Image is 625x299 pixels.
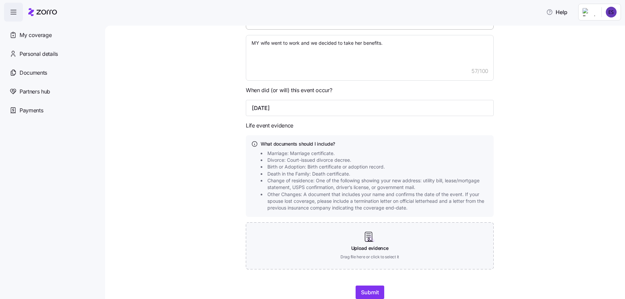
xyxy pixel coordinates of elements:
span: My coverage [20,31,52,39]
button: Help [541,5,573,19]
button: Submit [356,286,384,299]
span: Change of residence: One of the following showing your new address: utility bill, lease/mortgage ... [267,177,490,191]
span: When did (or will) this event occur? [246,86,332,95]
span: Personal details [20,50,58,58]
span: Death in the Family: Death certificate. [267,171,350,177]
span: Other Changes: A document that includes your name and confirms the date of the event. If your spo... [267,191,490,212]
a: Payments [4,101,100,120]
span: Marriage: Marriage certificate. [267,150,335,157]
textarea: MY wife went to work and we decided to take her benefits. [246,35,494,81]
h4: What documents should I include? [261,141,488,147]
span: Life event evidence [246,121,293,130]
a: Documents [4,63,100,82]
span: Documents [20,69,47,77]
span: Birth or Adoption: Birth certificate or adoption record. [267,163,385,170]
span: Partners hub [20,87,50,96]
span: Help [546,8,567,16]
span: Payments [20,106,43,115]
img: Employer logo [583,8,596,16]
a: My coverage [4,26,100,44]
a: Personal details [4,44,100,63]
span: Divorce: Court-issued divorce decree. [267,157,351,163]
img: f64d70f4b7214c1f4ac2d56faf5a2d74 [606,7,617,17]
input: MM/DD/YYYY [246,100,494,116]
span: Submit [361,288,379,296]
span: 57 / 100 [471,67,488,75]
a: Partners hub [4,82,100,101]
